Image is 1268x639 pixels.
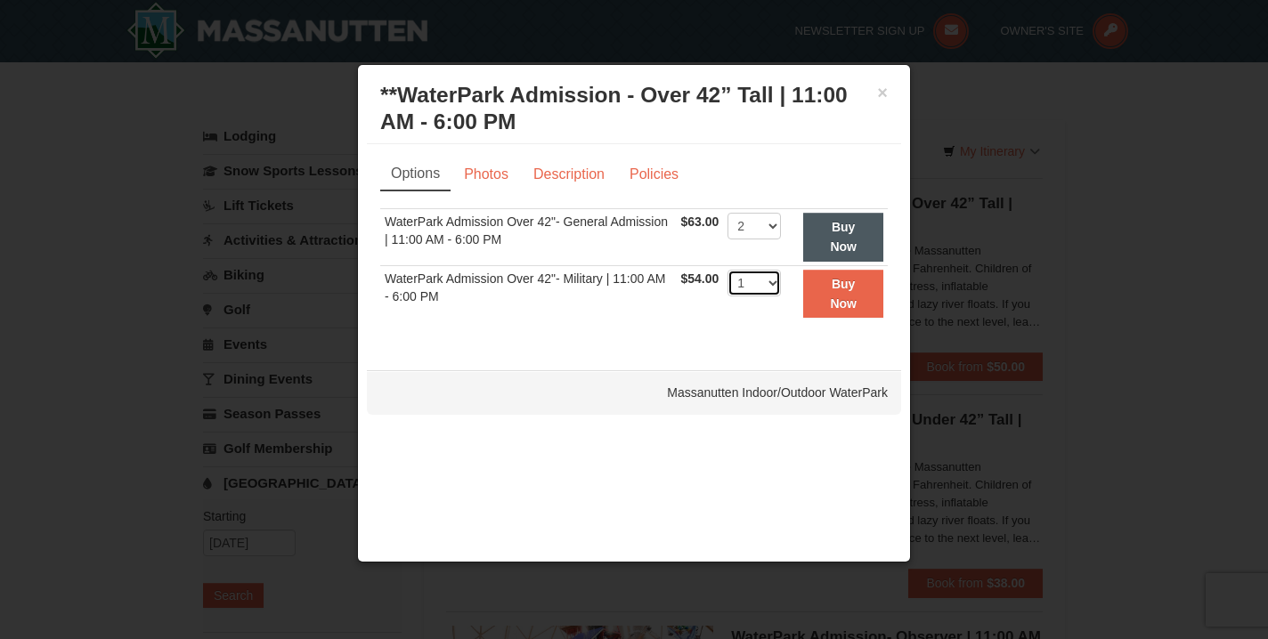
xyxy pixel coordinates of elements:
button: × [877,84,888,101]
h3: **WaterPark Admission - Over 42” Tall | 11:00 AM - 6:00 PM [380,82,888,135]
button: Buy Now [803,213,883,262]
span: $63.00 [681,214,719,229]
span: $54.00 [681,271,719,286]
a: Photos [452,158,520,191]
button: Buy Now [803,270,883,319]
td: WaterPark Admission Over 42"- Military | 11:00 AM - 6:00 PM [380,265,677,321]
div: Massanutten Indoor/Outdoor WaterPark [367,370,901,415]
a: Options [380,158,451,191]
a: Policies [618,158,690,191]
strong: Buy Now [830,220,857,254]
td: WaterPark Admission Over 42"- General Admission | 11:00 AM - 6:00 PM [380,208,677,265]
strong: Buy Now [830,277,857,311]
a: Description [522,158,616,191]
